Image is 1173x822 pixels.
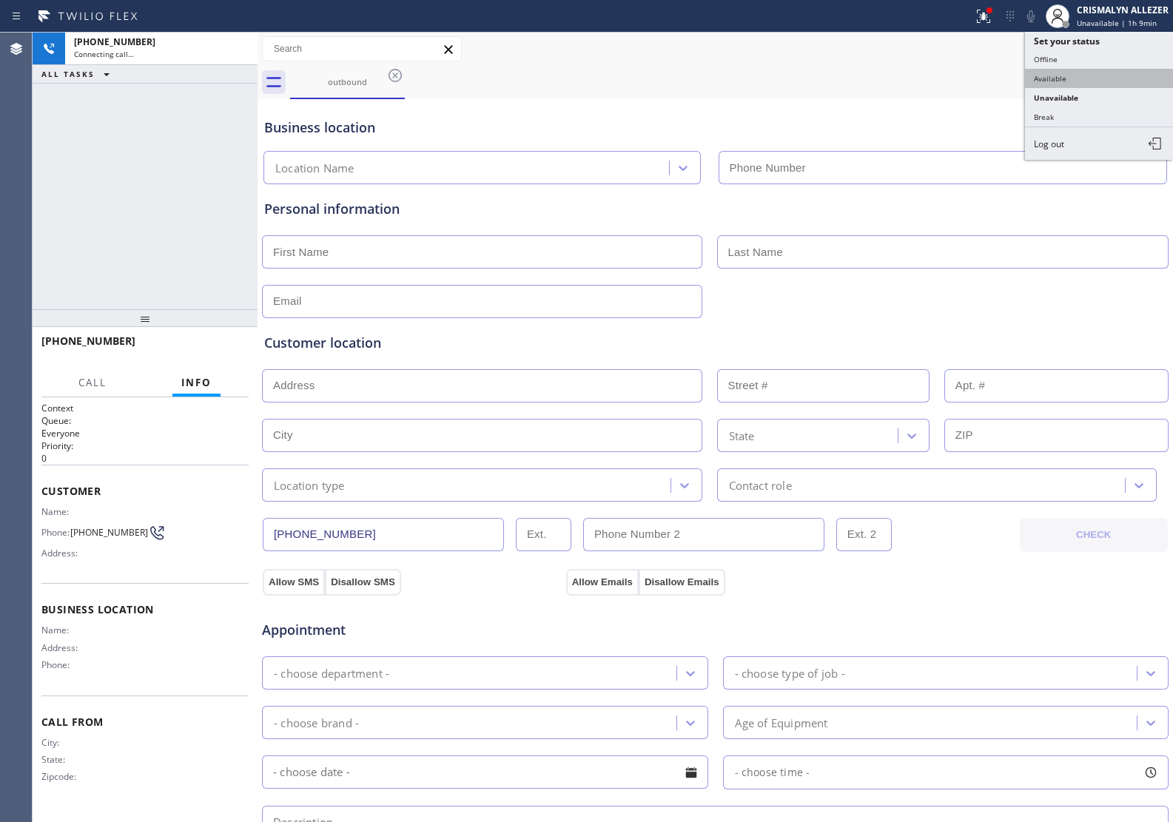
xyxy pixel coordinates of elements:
input: Phone Number [719,151,1168,184]
input: Phone Number [263,518,504,551]
button: Call [70,368,115,397]
button: CHECK [1020,518,1169,552]
span: Address: [41,642,84,653]
span: Phone: [41,659,84,670]
div: Age of Equipment [735,714,828,731]
input: Address [262,369,702,402]
div: - choose brand - [274,714,359,731]
div: Location type [274,476,345,493]
input: - choose date - [262,755,708,789]
span: ALL TASKS [41,69,95,79]
span: Connecting call… [74,49,134,59]
button: Info [172,368,221,397]
p: 0 [41,452,249,465]
button: Disallow SMS [325,569,401,596]
button: Allow SMS [263,569,325,596]
span: Call From [41,715,249,729]
input: City [262,419,702,452]
div: outbound [292,76,403,87]
input: Apt. # [944,369,1169,402]
input: Search [263,37,461,61]
button: ALL TASKS [33,65,124,83]
span: Info [181,376,212,389]
span: Customer [41,484,249,498]
span: State: [41,754,84,765]
div: Personal information [264,199,1166,219]
span: Zipcode: [41,771,84,782]
div: - choose department - [274,664,389,681]
span: Unavailable | 1h 9min [1077,18,1157,28]
input: Email [262,285,702,318]
input: Ext. 2 [836,518,892,551]
span: [PHONE_NUMBER] [74,36,155,48]
span: - choose time - [735,765,810,779]
p: Everyone [41,427,249,439]
div: Location Name [275,160,354,177]
input: Phone Number 2 [583,518,824,551]
span: [PHONE_NUMBER] [70,527,148,538]
button: Mute [1021,6,1041,27]
button: Disallow Emails [639,569,725,596]
span: Address: [41,548,84,559]
span: City: [41,737,84,748]
input: Ext. [516,518,571,551]
div: Customer location [264,333,1166,353]
h2: Priority: [41,439,249,452]
input: First Name [262,235,702,269]
input: ZIP [944,419,1169,452]
span: Name: [41,506,84,517]
button: Allow Emails [566,569,639,596]
div: CRISMALYN ALLEZER [1077,4,1169,16]
span: Business location [41,602,249,616]
span: Name: [41,624,84,636]
span: Phone: [41,527,70,538]
div: Contact role [729,476,792,493]
span: Appointment [262,620,562,640]
span: [PHONE_NUMBER] [41,334,135,348]
h1: Context [41,402,249,414]
div: State [729,427,755,444]
span: Call [78,376,107,389]
input: Last Name [717,235,1169,269]
div: - choose type of job - [735,664,845,681]
input: Street # [717,369,930,402]
h2: Queue: [41,414,249,427]
div: Business location [264,118,1166,138]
